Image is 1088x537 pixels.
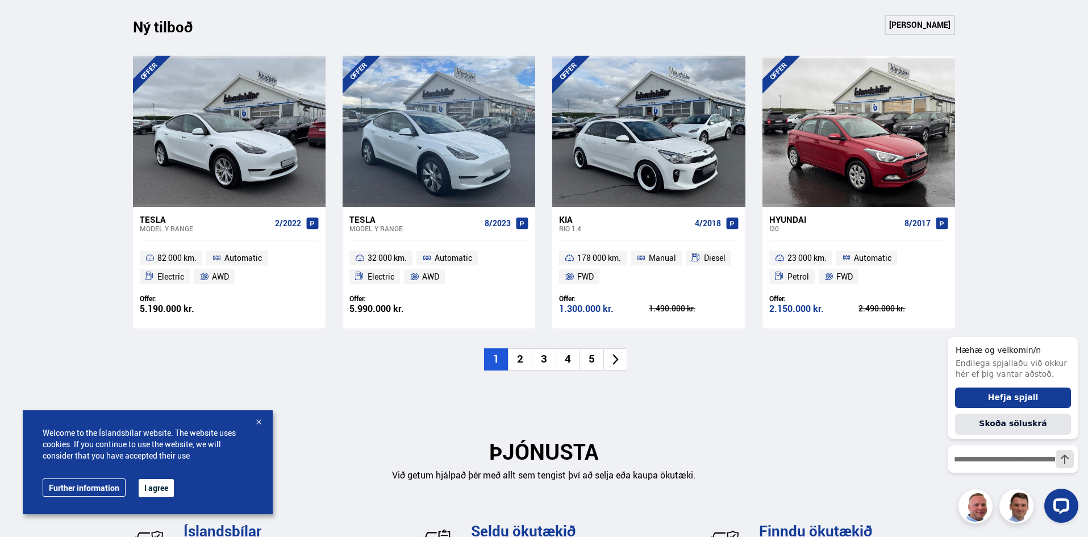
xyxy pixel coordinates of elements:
[140,224,270,232] div: Model Y RANGE
[556,348,580,371] li: 4
[854,251,891,265] span: Automatic
[885,15,955,35] a: [PERSON_NAME]
[769,304,859,314] div: 2.150.000 kr.
[133,469,956,482] p: Við getum hjálpað þér með allt sem tengist því að selja eða kaupa ökutæki.
[649,305,739,313] div: 1.490.000 kr.
[133,18,212,42] div: Ný tilboð
[349,214,480,224] div: Tesla
[485,219,511,228] span: 8/2023
[343,207,535,328] a: Tesla Model Y RANGE 8/2023 32 000 km. Automatic Electric AWD Offer: 5.990.000 kr.
[140,294,230,303] div: Offer:
[559,214,690,224] div: Kia
[133,439,956,464] h2: ÞJÓNUSTA
[275,219,301,228] span: 2/2022
[140,214,270,224] div: Tesla
[559,304,649,314] div: 1.300.000 kr.
[769,224,900,232] div: i20
[532,348,556,371] li: 3
[769,214,900,224] div: Hyundai
[787,270,809,284] span: Petrol
[212,270,229,284] span: AWD
[939,316,1083,532] iframe: LiveChat chat widget
[904,219,931,228] span: 8/2017
[695,219,721,228] span: 4/2018
[484,348,508,371] li: 1
[368,251,407,265] span: 32 000 km.
[435,251,472,265] span: Automatic
[577,251,621,265] span: 178 000 km.
[140,304,230,314] div: 5.190.000 kr.
[422,270,439,284] span: AWD
[349,224,480,232] div: Model Y RANGE
[836,270,853,284] span: FWD
[368,270,394,284] span: Electric
[43,427,253,461] span: Welcome to the Íslandsbílar website. The website uses cookies. If you continue to use the website...
[157,270,184,284] span: Electric
[559,224,690,232] div: Rio 1.4
[133,207,326,328] a: Tesla Model Y RANGE 2/2022 82 000 km. Automatic Electric AWD Offer: 5.190.000 kr.
[43,478,126,497] a: Further information
[224,251,262,265] span: Automatic
[157,251,197,265] span: 82 000 km.
[577,270,594,284] span: FWD
[704,251,726,265] span: Diesel
[858,305,948,313] div: 2.490.000 kr.
[580,348,603,371] li: 5
[787,251,827,265] span: 23 000 km.
[769,294,859,303] div: Offer:
[349,304,439,314] div: 5.990.000 kr.
[762,207,955,328] a: Hyundai i20 8/2017 23 000 km. Automatic Petrol FWD Offer: 2.150.000 kr. 2.490.000 kr.
[552,207,745,328] a: Kia Rio 1.4 4/2018 178 000 km. Manual Diesel FWD Offer: 1.300.000 kr. 1.490.000 kr.
[349,294,439,303] div: Offer:
[139,479,174,497] button: I agree
[508,348,532,371] li: 2
[649,251,676,265] span: Manual
[559,294,649,303] div: Offer:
